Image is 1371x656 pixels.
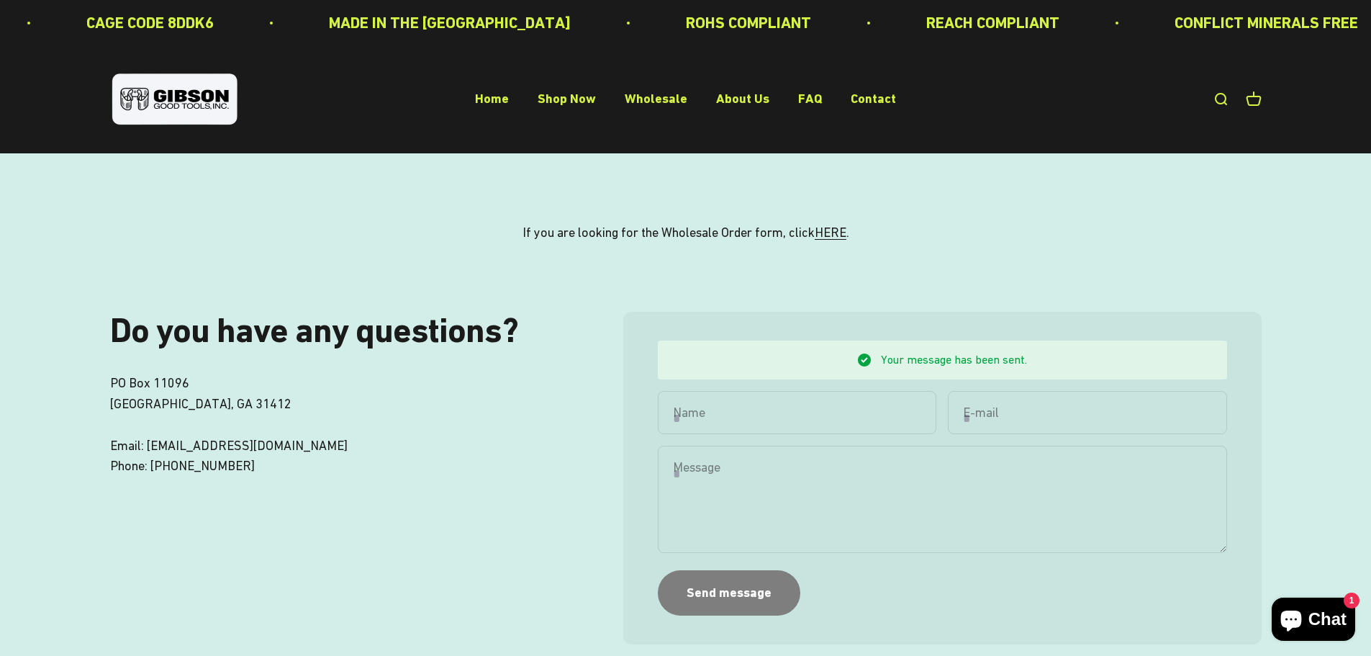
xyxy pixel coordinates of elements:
h2: Do you have any questions? [110,312,566,350]
p: MADE IN THE [GEOGRAPHIC_DATA] [301,10,543,35]
inbox-online-store-chat: Shopify online store chat [1267,598,1359,644]
div: Send message [687,583,772,603]
p: ROHS COMPLIANT [658,10,783,35]
p: PO Box 11096 [GEOGRAPHIC_DATA], GA 31412 Email: [EMAIL_ADDRESS][DOMAIN_NAME] Phone: [PHONE_NUMBER] [110,373,566,477]
a: Wholesale [625,91,687,107]
p: If you are looking for the Wholesale Order form, click . [522,223,849,243]
p: CAGE CODE 8DDK6 [58,10,186,35]
p: CONFLICT MINERALS FREE [1146,10,1330,35]
a: About Us [716,91,769,107]
a: FAQ [798,91,822,107]
a: Shop Now [538,91,596,107]
a: HERE [815,225,846,240]
div: Your message has been sent. [658,341,1227,379]
button: Send message [658,570,800,616]
p: REACH COMPLIANT [898,10,1031,35]
a: Home [475,91,509,107]
a: Contact [851,91,896,107]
